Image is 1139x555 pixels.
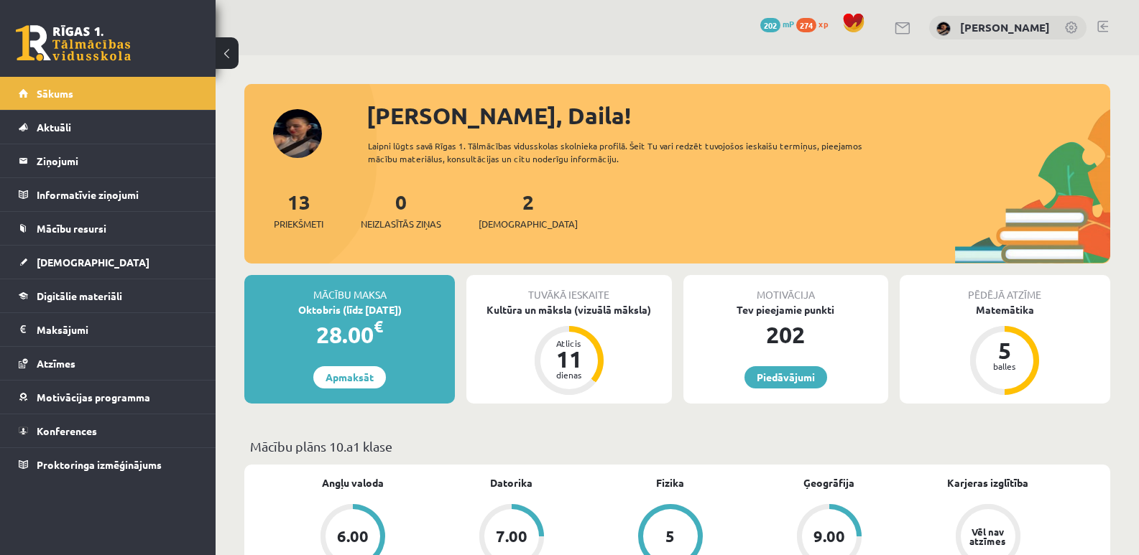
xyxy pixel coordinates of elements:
[900,302,1110,397] a: Matemātika 5 balles
[274,217,323,231] span: Priekšmeti
[796,18,835,29] a: 274 xp
[968,527,1008,546] div: Vēl nav atzīmes
[960,20,1050,34] a: [PERSON_NAME]
[37,178,198,211] legend: Informatīvie ziņojumi
[760,18,780,32] span: 202
[368,139,887,165] div: Laipni lūgts savā Rīgas 1. Tālmācības vidusskolas skolnieka profilā. Šeit Tu vari redzēt tuvojošo...
[37,289,122,302] span: Digitālie materiāli
[466,302,671,397] a: Kultūra un māksla (vizuālā māksla) Atlicis 11 dienas
[37,458,162,471] span: Proktoringa izmēģinājums
[548,339,591,348] div: Atlicis
[19,111,198,144] a: Aktuāli
[936,22,951,36] img: Daila Kronberga
[760,18,794,29] a: 202 mP
[783,18,794,29] span: mP
[665,528,675,544] div: 5
[900,302,1110,317] div: Matemātika
[656,475,684,490] a: Fizika
[813,528,845,544] div: 9.00
[803,475,854,490] a: Ģeogrāfija
[744,366,827,388] a: Piedāvājumi
[37,424,97,437] span: Konferences
[37,313,198,346] legend: Maksājumi
[274,189,323,231] a: 13Priekšmeti
[19,381,198,414] a: Motivācijas programma
[19,448,198,481] a: Proktoringa izmēģinājums
[900,275,1110,302] div: Pēdējā atzīme
[496,528,527,544] div: 7.00
[19,279,198,312] a: Digitālie materiāli
[337,528,369,544] div: 6.00
[37,87,73,100] span: Sākums
[479,217,578,231] span: [DEMOGRAPHIC_DATA]
[244,317,455,352] div: 28.00
[250,437,1105,456] p: Mācību plāns 10.a1 klase
[37,222,106,235] span: Mācību resursi
[19,144,198,177] a: Ziņojumi
[244,275,455,302] div: Mācību maksa
[19,313,198,346] a: Maksājumi
[19,414,198,447] a: Konferences
[374,316,383,337] span: €
[313,366,386,388] a: Apmaksāt
[479,189,578,231] a: 2[DEMOGRAPHIC_DATA]
[683,317,888,352] div: 202
[361,189,441,231] a: 0Neizlasītās ziņas
[947,475,1028,490] a: Karjeras izglītība
[683,275,888,302] div: Motivācija
[796,18,816,32] span: 274
[244,302,455,317] div: Oktobris (līdz [DATE])
[37,256,149,269] span: [DEMOGRAPHIC_DATA]
[361,217,441,231] span: Neizlasītās ziņas
[16,25,131,61] a: Rīgas 1. Tālmācības vidusskola
[19,77,198,110] a: Sākums
[548,370,591,379] div: dienas
[37,357,75,370] span: Atzīmes
[366,98,1110,133] div: [PERSON_NAME], Daila!
[19,178,198,211] a: Informatīvie ziņojumi
[466,302,671,317] div: Kultūra un māksla (vizuālā māksla)
[548,348,591,370] div: 11
[983,362,1026,370] div: balles
[37,391,150,404] span: Motivācijas programma
[37,144,198,177] legend: Ziņojumi
[818,18,828,29] span: xp
[19,347,198,380] a: Atzīmes
[466,275,671,302] div: Tuvākā ieskaite
[19,246,198,279] a: [DEMOGRAPHIC_DATA]
[490,475,532,490] a: Datorika
[983,339,1026,362] div: 5
[683,302,888,317] div: Tev pieejamie punkti
[37,121,71,134] span: Aktuāli
[322,475,384,490] a: Angļu valoda
[19,212,198,245] a: Mācību resursi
